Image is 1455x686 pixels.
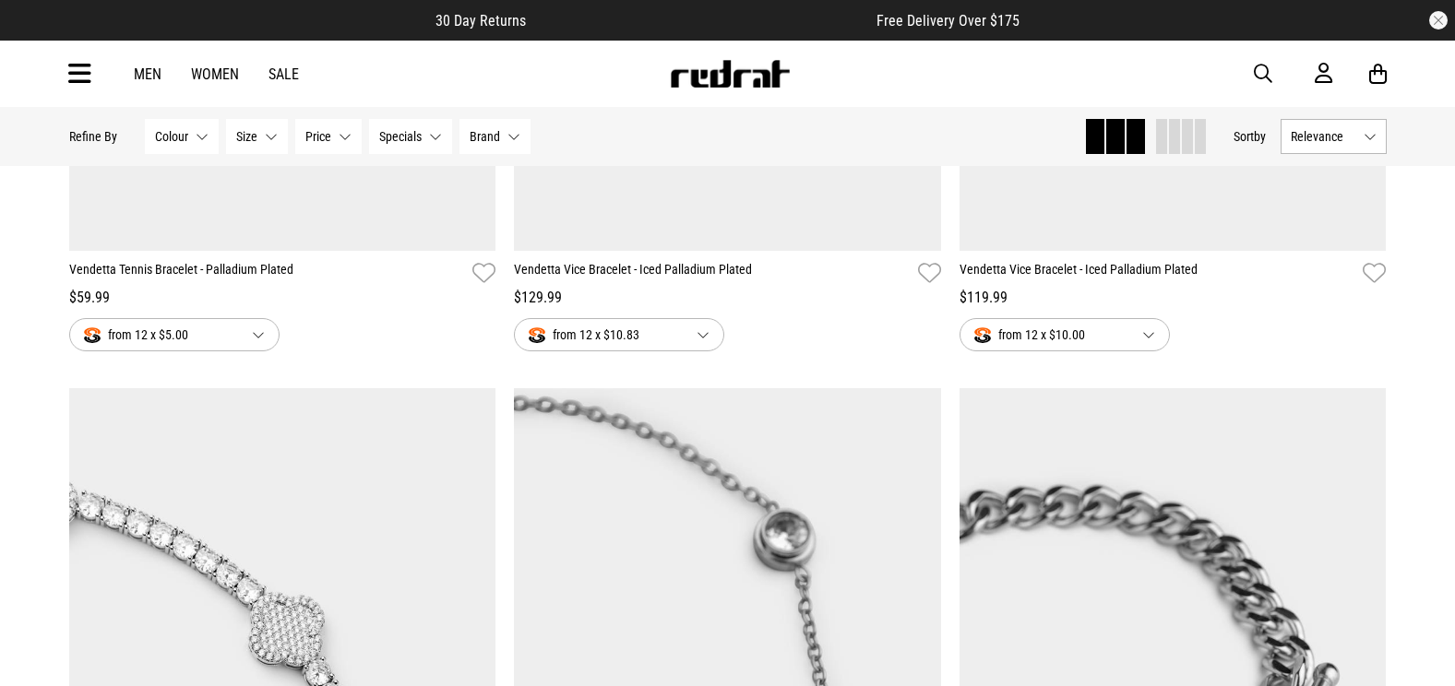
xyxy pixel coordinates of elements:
span: Colour [155,129,188,144]
img: splitpay-icon.png [974,327,991,343]
span: Price [305,129,331,144]
button: from 12 x $10.00 [960,318,1170,351]
button: from 12 x $10.83 [514,318,724,351]
button: Brand [459,119,531,154]
div: $119.99 [960,287,1387,309]
button: Price [295,119,362,154]
button: Open LiveChat chat widget [15,7,70,63]
a: Women [191,65,239,83]
button: Specials [369,119,452,154]
span: Size [236,129,257,144]
span: 30 Day Returns [435,12,526,30]
span: by [1254,129,1266,144]
span: Relevance [1291,129,1356,144]
span: Specials [379,129,422,144]
a: Sale [268,65,299,83]
img: splitpay-icon.png [84,327,101,343]
span: from 12 x $10.83 [529,324,682,346]
button: from 12 x $5.00 [69,318,280,351]
button: Colour [145,119,219,154]
div: $59.99 [69,287,496,309]
span: Free Delivery Over $175 [877,12,1020,30]
img: splitpay-icon.png [529,327,545,343]
a: Men [134,65,161,83]
span: from 12 x $10.00 [974,324,1127,346]
div: $129.99 [514,287,941,309]
span: Brand [470,129,500,144]
a: Vendetta Vice Bracelet - Iced Palladium Plated [960,260,1356,287]
iframe: Customer reviews powered by Trustpilot [563,11,840,30]
button: Size [226,119,288,154]
p: Refine By [69,129,117,144]
button: Sortby [1234,125,1266,148]
a: Vendetta Tennis Bracelet - Palladium Plated [69,260,466,287]
img: Redrat logo [669,60,791,88]
span: from 12 x $5.00 [84,324,237,346]
a: Vendetta Vice Bracelet - Iced Palladium Plated [514,260,911,287]
button: Relevance [1281,119,1387,154]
